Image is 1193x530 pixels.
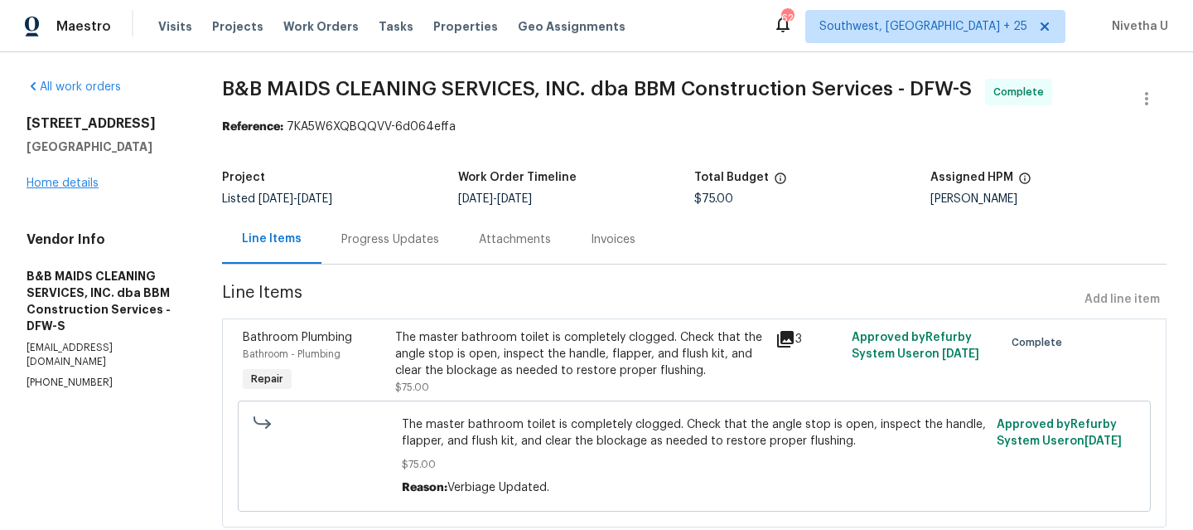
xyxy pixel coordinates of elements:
span: [DATE] [258,193,293,205]
div: 3 [775,329,842,349]
h5: [GEOGRAPHIC_DATA] [27,139,182,155]
div: Line Items [242,231,302,247]
span: Work Orders [283,18,359,35]
span: Properties [433,18,498,35]
span: Visits [158,18,192,35]
span: Verbiage Updated. [447,482,549,494]
a: Home details [27,177,99,189]
span: Bathroom Plumbing [243,332,352,343]
h5: Assigned HPM [930,172,1013,183]
div: 7KA5W6XQBQQVV-6d064effa [222,119,1166,135]
div: Progress Updates [341,231,439,248]
span: [DATE] [1084,435,1122,447]
span: $75.00 [402,456,986,473]
h4: Vendor Info [27,231,182,248]
span: Projects [212,18,263,35]
span: - [458,193,532,205]
b: Reference: [222,121,283,133]
span: Complete [993,84,1051,100]
span: [DATE] [942,348,979,360]
p: [PHONE_NUMBER] [27,376,182,390]
span: Complete [1012,334,1069,351]
div: Attachments [479,231,551,248]
h5: Total Budget [694,172,769,183]
span: Approved by Refurby System User on [852,332,979,360]
span: Listed [222,193,332,205]
span: $75.00 [694,193,733,205]
span: Tasks [379,21,413,32]
span: The hpm assigned to this work order. [1018,172,1031,193]
span: [DATE] [458,193,493,205]
span: The master bathroom toilet is completely clogged. Check that the angle stop is open, inspect the ... [402,416,986,450]
span: $75.00 [395,382,429,392]
div: 622 [781,10,793,27]
div: Invoices [591,231,635,248]
h2: [STREET_ADDRESS] [27,115,182,132]
span: B&B MAIDS CLEANING SERVICES, INC. dba BBM Construction Services - DFW-S [222,79,972,99]
div: The master bathroom toilet is completely clogged. Check that the angle stop is open, inspect the ... [395,329,766,379]
a: All work orders [27,81,121,93]
span: Southwest, [GEOGRAPHIC_DATA] + 25 [819,18,1027,35]
span: Repair [244,371,290,387]
span: [DATE] [497,193,532,205]
span: Reason: [402,482,447,494]
span: - [258,193,332,205]
h5: B&B MAIDS CLEANING SERVICES, INC. dba BBM Construction Services - DFW-S [27,268,182,334]
span: [DATE] [297,193,332,205]
span: Line Items [222,284,1078,315]
span: The total cost of line items that have been proposed by Opendoor. This sum includes line items th... [774,172,787,193]
div: [PERSON_NAME] [930,193,1166,205]
h5: Work Order Timeline [458,172,577,183]
span: Maestro [56,18,111,35]
span: Nivetha U [1105,18,1168,35]
span: Approved by Refurby System User on [997,419,1122,447]
span: Geo Assignments [518,18,625,35]
h5: Project [222,172,265,183]
span: Bathroom - Plumbing [243,349,341,359]
p: [EMAIL_ADDRESS][DOMAIN_NAME] [27,341,182,369]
